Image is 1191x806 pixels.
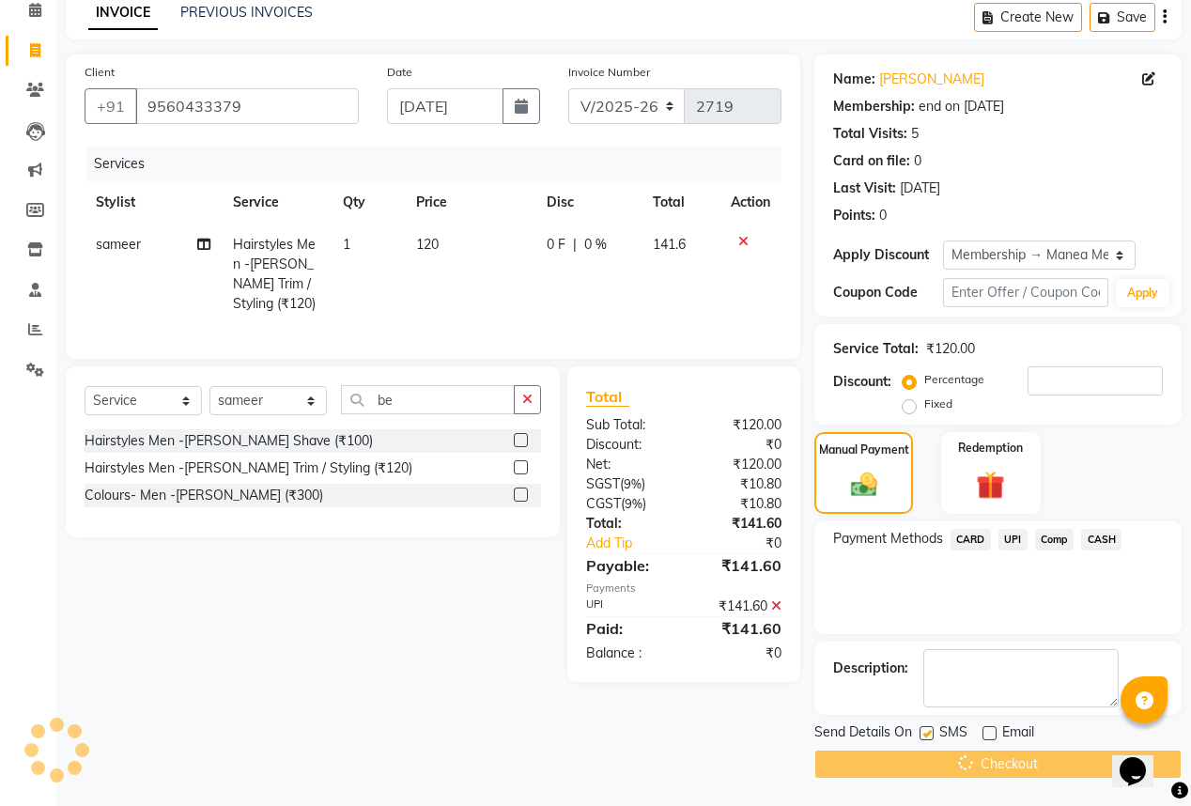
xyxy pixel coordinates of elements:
[951,529,991,550] span: CARD
[332,181,405,224] th: Qty
[625,496,642,511] span: 9%
[833,178,896,198] div: Last Visit:
[926,339,975,359] div: ₹120.00
[939,722,967,746] span: SMS
[943,278,1108,307] input: Enter Offer / Coupon Code
[85,431,373,451] div: Hairstyles Men -[PERSON_NAME] Shave (₹100)
[833,283,943,302] div: Coupon Code
[684,643,796,663] div: ₹0
[1112,731,1172,787] iframe: chat widget
[833,245,943,265] div: Apply Discount
[833,339,919,359] div: Service Total:
[96,236,141,253] span: sameer
[572,455,684,474] div: Net:
[85,458,412,478] div: Hairstyles Men -[PERSON_NAME] Trim / Styling (₹120)
[684,455,796,474] div: ₹120.00
[958,440,1023,457] label: Redemption
[684,435,796,455] div: ₹0
[85,64,115,81] label: Client
[572,554,684,577] div: Payable:
[833,70,875,89] div: Name:
[85,486,323,505] div: Colours- Men -[PERSON_NAME] (₹300)
[642,181,719,224] th: Total
[572,643,684,663] div: Balance :
[833,124,907,144] div: Total Visits:
[572,435,684,455] div: Discount:
[180,4,313,21] a: PREVIOUS INVOICES
[1116,279,1169,307] button: Apply
[535,181,642,224] th: Disc
[684,617,796,640] div: ₹141.60
[998,529,1028,550] span: UPI
[1090,3,1155,32] button: Save
[586,475,620,492] span: SGST
[1081,529,1121,550] span: CASH
[85,88,137,124] button: +91
[572,534,703,553] a: Add Tip
[572,597,684,616] div: UPI
[573,235,577,255] span: |
[833,97,915,116] div: Membership:
[833,372,891,392] div: Discount:
[572,474,684,494] div: ( )
[572,415,684,435] div: Sub Total:
[924,395,952,412] label: Fixed
[833,151,910,171] div: Card on file:
[833,206,875,225] div: Points:
[684,554,796,577] div: ₹141.60
[819,442,909,458] label: Manual Payment
[879,70,984,89] a: [PERSON_NAME]
[924,371,984,388] label: Percentage
[974,3,1082,32] button: Create New
[586,387,629,407] span: Total
[584,235,607,255] span: 0 %
[843,470,886,501] img: _cash.svg
[572,494,684,514] div: ( )
[719,181,781,224] th: Action
[416,236,439,253] span: 120
[624,476,642,491] span: 9%
[833,659,908,678] div: Description:
[568,64,650,81] label: Invoice Number
[684,474,796,494] div: ₹10.80
[222,181,332,224] th: Service
[911,124,919,144] div: 5
[405,181,535,224] th: Price
[586,495,621,512] span: CGST
[879,206,887,225] div: 0
[85,181,222,224] th: Stylist
[814,722,912,746] span: Send Details On
[387,64,412,81] label: Date
[547,235,565,255] span: 0 F
[684,514,796,534] div: ₹141.60
[1002,722,1034,746] span: Email
[684,597,796,616] div: ₹141.60
[86,147,796,181] div: Services
[919,97,1004,116] div: end on [DATE]
[967,468,1013,503] img: _gift.svg
[833,529,943,549] span: Payment Methods
[341,385,515,414] input: Search or Scan
[135,88,359,124] input: Search by Name/Mobile/Email/Code
[233,236,316,312] span: Hairstyles Men -[PERSON_NAME] Trim / Styling (₹120)
[900,178,940,198] div: [DATE]
[703,534,796,553] div: ₹0
[343,236,350,253] span: 1
[684,494,796,514] div: ₹10.80
[684,415,796,435] div: ₹120.00
[914,151,921,171] div: 0
[572,617,684,640] div: Paid:
[1035,529,1075,550] span: Comp
[572,514,684,534] div: Total:
[653,236,686,253] span: 141.6
[586,581,781,597] div: Payments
